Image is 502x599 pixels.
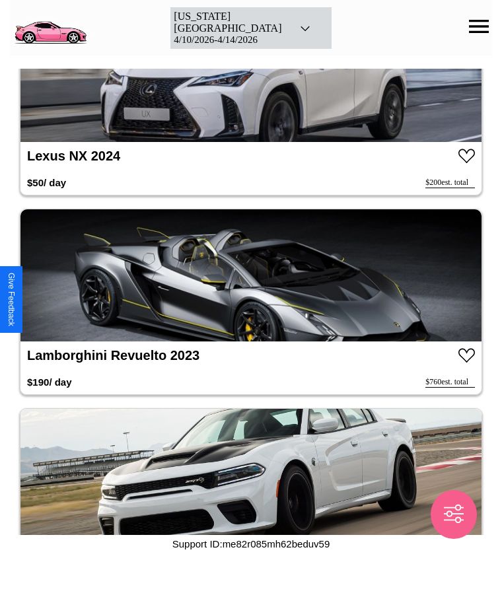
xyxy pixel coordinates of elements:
[425,377,475,388] div: $ 760 est. total
[27,348,199,363] a: Lamborghini Revuelto 2023
[7,273,16,326] div: Give Feedback
[10,7,90,46] img: logo
[27,170,66,195] h3: $ 50 / day
[174,11,281,34] div: [US_STATE][GEOGRAPHIC_DATA]
[174,34,281,46] div: 4 / 10 / 2026 - 4 / 14 / 2026
[27,370,72,394] h3: $ 190 / day
[425,178,475,188] div: $ 200 est. total
[172,535,330,553] p: Support ID: me82r085mh62beduv59
[27,149,120,163] a: Lexus NX 2024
